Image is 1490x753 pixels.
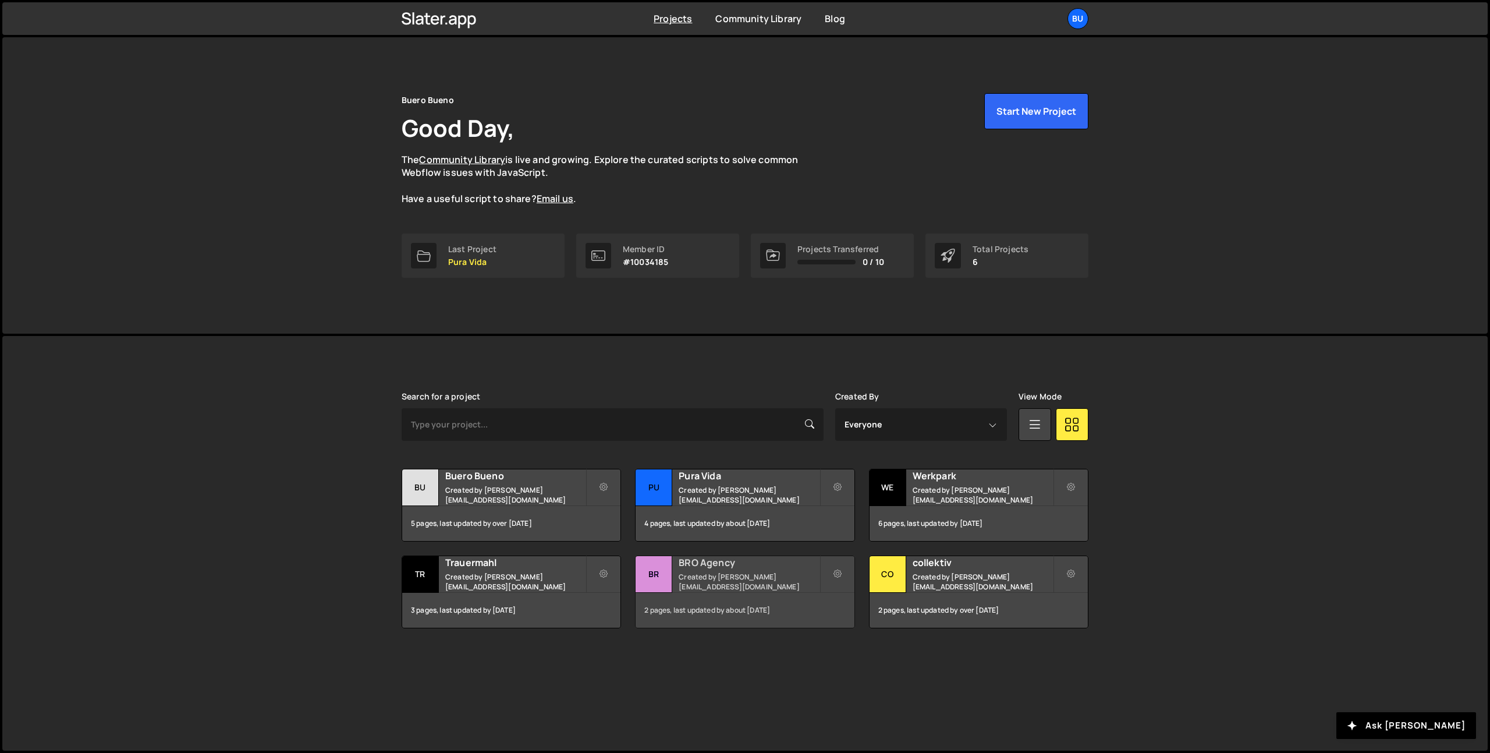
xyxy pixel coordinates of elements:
[402,234,565,278] a: Last Project Pura Vida
[402,593,620,628] div: 3 pages, last updated by [DATE]
[537,192,573,205] a: Email us
[835,392,879,401] label: Created By
[636,469,672,506] div: Pu
[623,257,668,267] p: #10034185
[797,245,884,254] div: Projects Transferred
[825,12,845,25] a: Blog
[402,408,824,441] input: Type your project...
[402,556,621,628] a: Tr Trauermahl Created by [PERSON_NAME][EMAIL_ADDRESS][DOMAIN_NAME] 3 pages, last updated by [DATE]
[679,556,819,569] h2: BRO Agency
[402,469,621,542] a: Bu Buero Bueno Created by [PERSON_NAME][EMAIL_ADDRESS][DOMAIN_NAME] 5 pages, last updated by over...
[402,112,515,144] h1: Good Day,
[984,93,1088,129] button: Start New Project
[402,469,439,506] div: Bu
[635,556,854,628] a: BR BRO Agency Created by [PERSON_NAME][EMAIL_ADDRESS][DOMAIN_NAME] 2 pages, last updated by about...
[870,506,1088,541] div: 6 pages, last updated by [DATE]
[863,257,884,267] span: 0 / 10
[869,469,1088,542] a: We Werkpark Created by [PERSON_NAME][EMAIL_ADDRESS][DOMAIN_NAME] 6 pages, last updated by [DATE]
[1067,8,1088,29] a: Bu
[913,556,1053,569] h2: collektiv
[402,392,480,401] label: Search for a project
[1336,712,1476,739] button: Ask [PERSON_NAME]
[870,556,906,593] div: co
[1019,392,1062,401] label: View Mode
[445,572,586,592] small: Created by [PERSON_NAME][EMAIL_ADDRESS][DOMAIN_NAME]
[870,593,1088,628] div: 2 pages, last updated by over [DATE]
[402,153,821,206] p: The is live and growing. Explore the curated scripts to solve common Webflow issues with JavaScri...
[870,469,906,506] div: We
[448,245,496,254] div: Last Project
[654,12,692,25] a: Projects
[636,506,854,541] div: 4 pages, last updated by about [DATE]
[869,556,1088,628] a: co collektiv Created by [PERSON_NAME][EMAIL_ADDRESS][DOMAIN_NAME] 2 pages, last updated by over [...
[445,469,586,482] h2: Buero Bueno
[402,506,620,541] div: 5 pages, last updated by over [DATE]
[445,485,586,505] small: Created by [PERSON_NAME][EMAIL_ADDRESS][DOMAIN_NAME]
[913,485,1053,505] small: Created by [PERSON_NAME][EMAIL_ADDRESS][DOMAIN_NAME]
[448,257,496,267] p: Pura Vida
[635,469,854,542] a: Pu Pura Vida Created by [PERSON_NAME][EMAIL_ADDRESS][DOMAIN_NAME] 4 pages, last updated by about ...
[623,245,668,254] div: Member ID
[445,556,586,569] h2: Trauermahl
[973,245,1028,254] div: Total Projects
[913,572,1053,592] small: Created by [PERSON_NAME][EMAIL_ADDRESS][DOMAIN_NAME]
[402,93,454,107] div: Buero Bueno
[679,572,819,592] small: Created by [PERSON_NAME][EMAIL_ADDRESS][DOMAIN_NAME]
[679,485,819,505] small: Created by [PERSON_NAME][EMAIL_ADDRESS][DOMAIN_NAME]
[913,469,1053,482] h2: Werkpark
[973,257,1028,267] p: 6
[715,12,801,25] a: Community Library
[636,593,854,628] div: 2 pages, last updated by about [DATE]
[636,556,672,593] div: BR
[679,469,819,482] h2: Pura Vida
[419,153,505,166] a: Community Library
[402,556,439,593] div: Tr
